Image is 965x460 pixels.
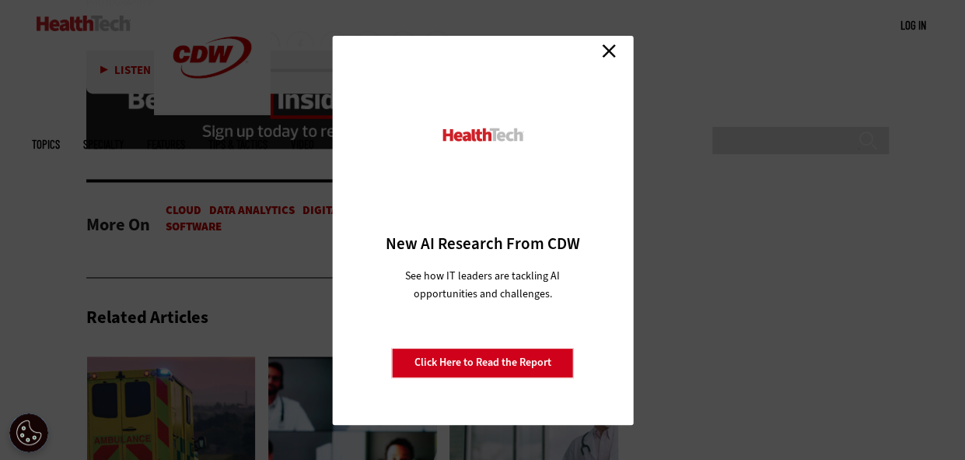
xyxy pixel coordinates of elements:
p: See how IT leaders are tackling AI opportunities and challenges. [386,267,579,303]
a: Click Here to Read the Report [392,348,574,377]
a: Close [597,40,621,63]
img: HealthTech_0.png [440,127,525,143]
div: Cookie Settings [9,413,48,452]
h3: New AI Research From CDW [359,233,606,255]
button: Open Preferences [9,413,48,452]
